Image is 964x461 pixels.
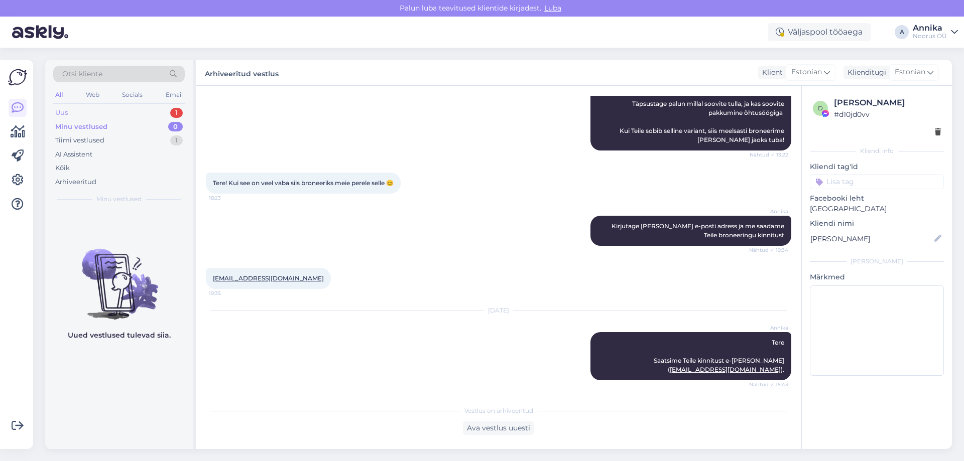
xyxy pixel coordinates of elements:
[834,97,941,109] div: [PERSON_NAME]
[206,306,791,315] div: [DATE]
[53,88,65,101] div: All
[810,193,944,204] p: Facebooki leht
[168,122,183,132] div: 0
[810,162,944,172] p: Kliendi tag'id
[749,246,788,254] span: Nähtud ✓ 19:34
[913,32,947,40] div: Noorus OÜ
[810,272,944,282] p: Märkmed
[791,67,822,78] span: Estonian
[84,88,101,101] div: Web
[164,88,185,101] div: Email
[895,25,909,39] div: A
[818,104,823,112] span: d
[751,324,788,332] span: Annika
[55,108,68,118] div: Uus
[209,194,247,202] span: 18:23
[758,67,783,78] div: Klient
[209,289,247,297] span: 19:35
[55,135,104,145] div: Tiimi vestlused
[68,330,171,341] p: Uued vestlused tulevad siia.
[45,231,193,321] img: No chats
[750,151,788,159] span: Nähtud ✓ 13:22
[810,257,944,266] div: [PERSON_NAME]
[96,195,142,204] span: Minu vestlused
[768,23,871,41] div: Väljaspool tööaega
[120,88,145,101] div: Socials
[55,149,92,160] div: AI Assistent
[170,108,183,118] div: 1
[213,274,324,282] a: [EMAIL_ADDRESS][DOMAIN_NAME]
[749,381,788,388] span: Nähtud ✓ 15:43
[8,68,27,87] img: Askly Logo
[810,146,944,156] div: Kliendi info
[205,66,279,79] label: Arhiveeritud vestlus
[62,69,102,79] span: Otsi kliente
[895,67,925,78] span: Estonian
[541,4,564,13] span: Luba
[810,233,932,244] input: Lisa nimi
[213,179,394,187] span: Tere! Kui see on veel vaba siis broneeriks meie perele selle 😊
[55,177,96,187] div: Arhiveeritud
[464,406,533,415] span: Vestlus on arhiveeritud
[834,109,941,120] div: # d10jd0vv
[810,204,944,214] p: [GEOGRAPHIC_DATA]
[751,208,788,215] span: Annika
[843,67,886,78] div: Klienditugi
[612,222,786,239] span: Kirjutage [PERSON_NAME] e-posti adress ja me saadame Teile broneeringu kinnitust
[670,366,781,373] a: [EMAIL_ADDRESS][DOMAIN_NAME]
[810,218,944,229] p: Kliendi nimi
[55,163,70,173] div: Kõik
[463,421,534,435] div: Ava vestlus uuesti
[170,135,183,145] div: 1
[913,24,947,32] div: Annika
[55,122,107,132] div: Minu vestlused
[810,174,944,189] input: Lisa tag
[913,24,958,40] a: AnnikaNoorus OÜ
